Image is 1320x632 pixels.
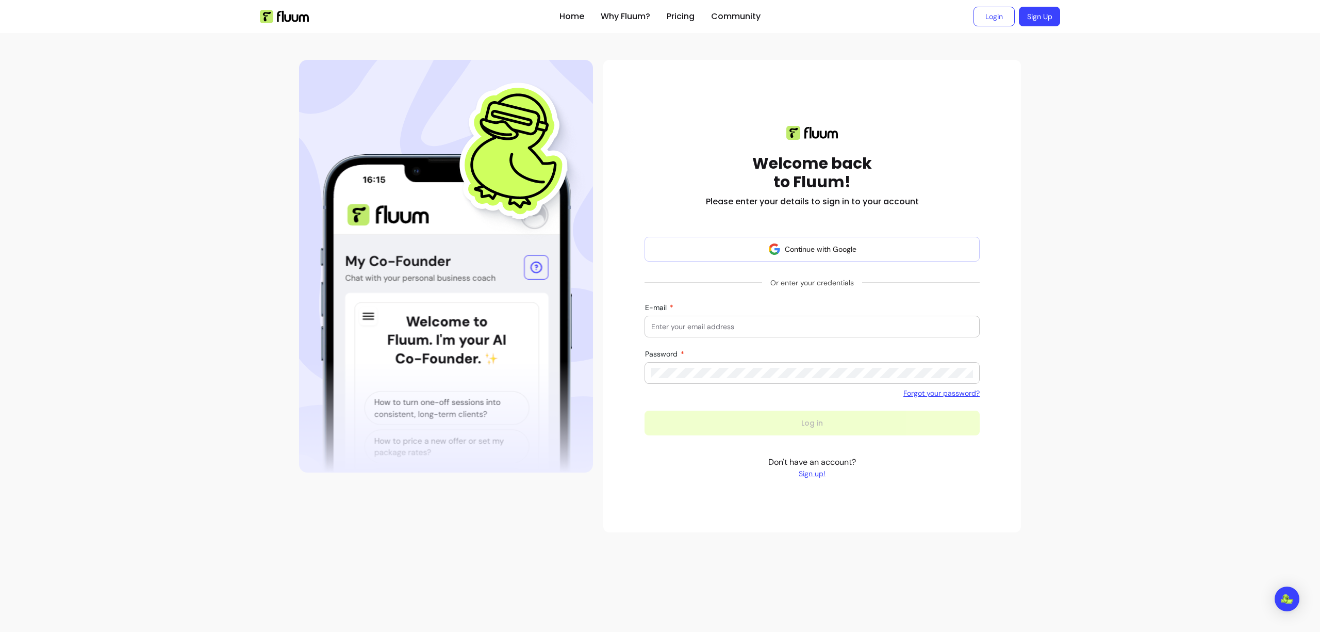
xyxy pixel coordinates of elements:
a: Forgot your password? [903,388,980,398]
span: Password [645,349,680,359]
a: Login [973,7,1015,26]
input: E-mail [651,321,973,332]
img: Fluum logo [786,126,838,140]
span: E-mail [645,303,669,312]
a: Pricing [667,10,695,23]
img: avatar [768,243,781,255]
div: Open Intercom Messenger [1275,587,1299,611]
a: Sign Up [1019,7,1060,26]
span: Or enter your credentials [762,273,862,292]
a: Why Fluum? [601,10,650,23]
a: Community [711,10,761,23]
a: Home [559,10,584,23]
h2: Please enter your details to sign in to your account [706,196,919,208]
button: Continue with Google [645,237,980,262]
p: Don't have an account? [768,456,856,479]
a: Sign up! [768,468,856,479]
h1: Welcome back to Fluum! [752,154,872,191]
img: Fluum Logo [260,10,309,23]
input: Password [651,368,973,378]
